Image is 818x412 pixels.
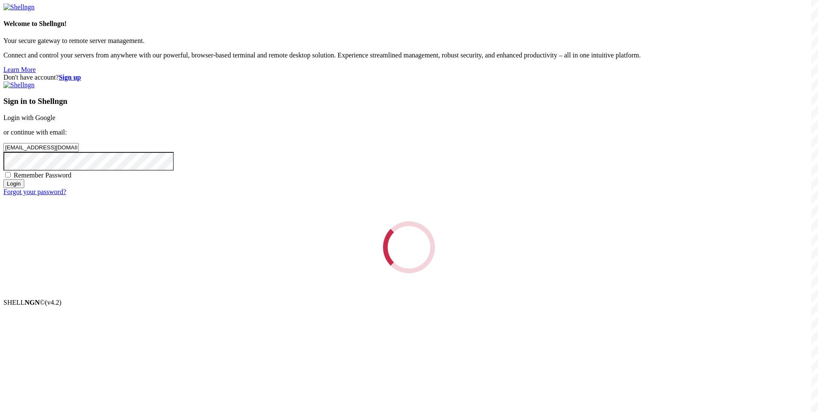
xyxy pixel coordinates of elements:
[3,74,815,81] div: Don't have account?
[3,20,815,28] h4: Welcome to Shellngn!
[3,97,815,106] h3: Sign in to Shellngn
[3,143,79,152] input: Email address
[3,81,35,89] img: Shellngn
[3,188,66,195] a: Forgot your password?
[14,172,72,179] span: Remember Password
[3,66,36,73] a: Learn More
[3,3,35,11] img: Shellngn
[59,74,81,81] a: Sign up
[5,172,11,177] input: Remember Password
[3,129,815,136] p: or continue with email:
[25,299,40,306] b: NGN
[383,221,435,273] div: Loading...
[3,179,24,188] input: Login
[3,299,61,306] span: SHELL ©
[3,51,815,59] p: Connect and control your servers from anywhere with our powerful, browser-based terminal and remo...
[3,114,55,121] a: Login with Google
[3,37,815,45] p: Your secure gateway to remote server management.
[45,299,62,306] span: 4.2.0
